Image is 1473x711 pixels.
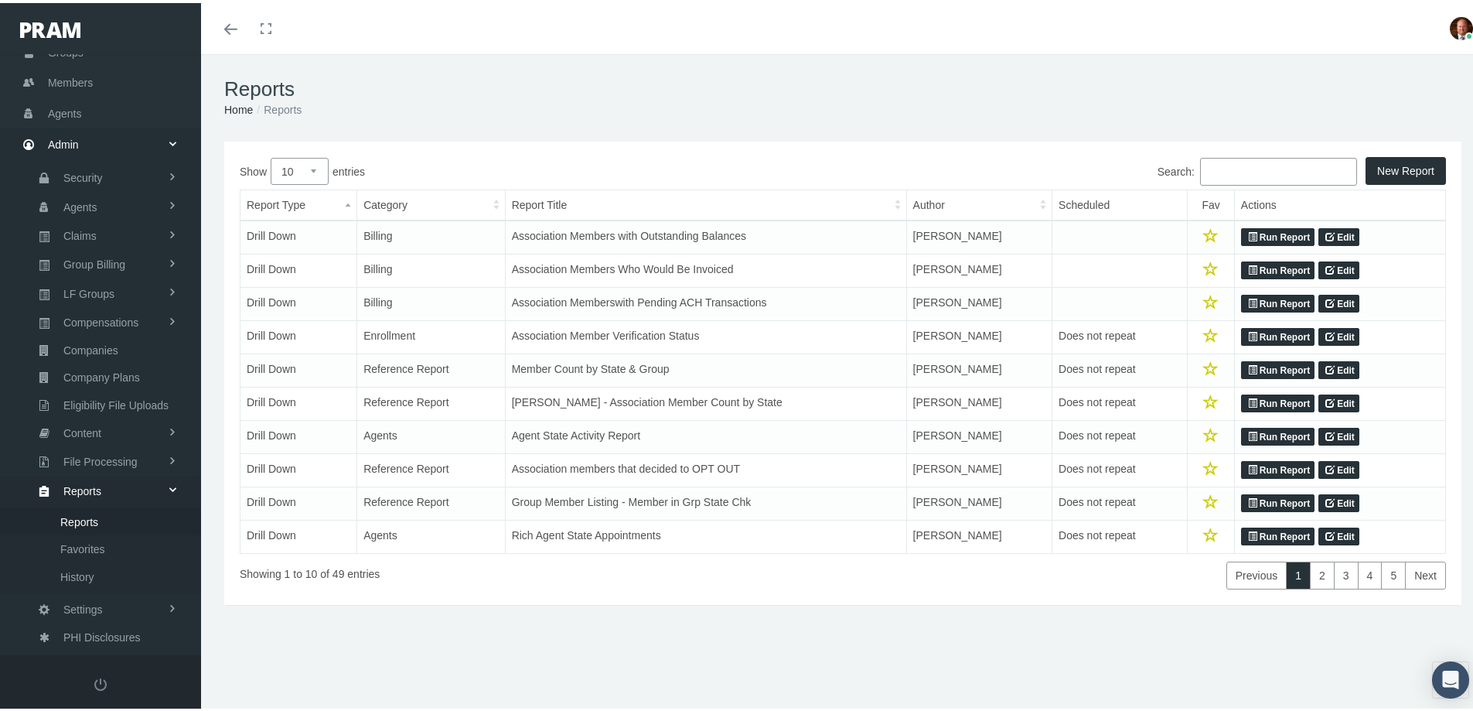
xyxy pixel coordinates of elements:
[240,518,357,551] td: Drill Down
[1241,258,1314,277] a: Run Report
[357,385,505,418] td: Reference Report
[1318,425,1359,443] a: Edit
[357,484,505,518] td: Reference Report
[63,446,138,472] span: File Processing
[240,155,843,182] label: Show entries
[906,251,1052,285] td: [PERSON_NAME]
[357,518,505,551] td: Agents
[1234,187,1445,218] th: Actions
[906,217,1052,251] td: [PERSON_NAME]
[505,451,906,484] td: Association members that decided to OPT OUT
[1200,155,1357,183] input: Search:
[63,334,118,361] span: Companies
[505,318,906,351] td: Association Member Verification Status
[1241,391,1314,410] a: Run Report
[505,518,906,551] td: Rich Agent State Appointments
[63,417,101,443] span: Content
[505,251,906,285] td: Association Members Who Would Be Invoiced
[20,19,80,35] img: PRAM_20_x_78.png
[63,389,169,415] span: Eligibility File Uploads
[240,251,357,285] td: Drill Down
[1318,391,1359,410] a: Edit
[240,187,357,218] th: Report Type: activate to sort column descending
[60,533,105,559] span: Favorites
[505,385,906,418] td: [PERSON_NAME] - Association Member Count by State
[1318,525,1359,543] a: Edit
[1450,14,1473,37] img: S_Profile_Picture_693.jpg
[48,96,82,125] span: Agents
[1241,525,1314,543] a: Run Report
[505,351,906,385] td: Member Count by State & Group
[505,285,906,318] td: Association Memberswith Pending ACH Transactions
[63,593,103,620] span: Settings
[1052,451,1188,484] td: Does not repeat
[1052,351,1188,385] td: Does not repeat
[240,385,357,418] td: Drill Down
[1052,385,1188,418] td: Does not repeat
[240,484,357,518] td: Drill Down
[357,451,505,484] td: Reference Report
[906,351,1052,385] td: [PERSON_NAME]
[1241,358,1314,377] a: Run Report
[240,351,357,385] td: Drill Down
[240,318,357,351] td: Drill Down
[1318,458,1359,477] a: Edit
[1052,484,1188,518] td: Does not repeat
[906,187,1052,218] th: Author: activate to sort column ascending
[224,74,1461,98] h1: Reports
[906,484,1052,518] td: [PERSON_NAME]
[60,561,94,587] span: History
[63,248,125,275] span: Group Billing
[48,65,93,94] span: Members
[1241,225,1314,244] a: Run Report
[1318,358,1359,377] a: Edit
[1052,518,1188,551] td: Does not repeat
[240,418,357,451] td: Drill Down
[906,385,1052,418] td: [PERSON_NAME]
[1358,559,1383,586] a: 4
[1241,325,1314,344] a: Run Report
[1318,225,1359,244] a: Edit
[1241,458,1314,477] a: Run Report
[906,418,1052,451] td: [PERSON_NAME]
[1241,292,1314,310] a: Run Report
[357,285,505,318] td: Billing
[63,191,97,217] span: Agents
[357,351,505,385] td: Reference Report
[1188,187,1234,218] th: Fav
[505,187,906,218] th: Report Title: activate to sort column ascending
[906,518,1052,551] td: [PERSON_NAME]
[63,621,141,648] span: PHI Disclosures
[505,418,906,451] td: Agent State Activity Report
[906,318,1052,351] td: [PERSON_NAME]
[63,278,114,304] span: LF Groups
[63,361,140,388] span: Company Plans
[1405,559,1446,586] a: Next
[63,475,101,501] span: Reports
[505,217,906,251] td: Association Members with Outstanding Balances
[271,155,329,182] select: Showentries
[224,101,253,113] a: Home
[240,285,357,318] td: Drill Down
[1052,418,1188,451] td: Does not repeat
[1432,658,1469,696] div: Open Intercom Messenger
[1241,491,1314,510] a: Run Report
[1310,559,1335,586] a: 2
[1381,559,1406,586] a: 5
[63,306,138,333] span: Compensations
[63,162,103,188] span: Security
[1241,425,1314,443] a: Run Report
[357,318,505,351] td: Enrollment
[357,418,505,451] td: Agents
[1334,559,1359,586] a: 3
[357,187,505,218] th: Category: activate to sort column ascending
[1318,258,1359,277] a: Edit
[60,506,98,532] span: Reports
[357,217,505,251] td: Billing
[906,451,1052,484] td: [PERSON_NAME]
[253,98,302,115] li: Reports
[1318,491,1359,510] a: Edit
[1318,325,1359,344] a: Edit
[1052,318,1188,351] td: Does not repeat
[240,451,357,484] td: Drill Down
